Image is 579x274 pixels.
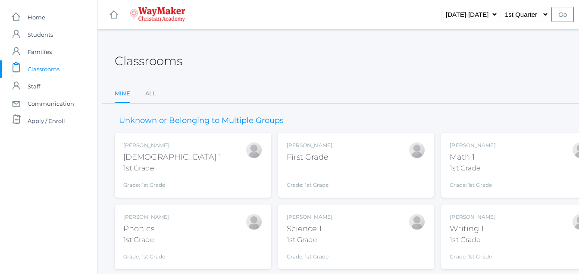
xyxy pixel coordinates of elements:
div: Phonics 1 [123,223,169,235]
div: 1st Grade [450,235,495,245]
div: Grade: 1st Grade [450,177,495,189]
div: 1st Grade [450,163,495,173]
div: Grade: 1st Grade [450,249,495,261]
img: 4_waymaker-logo-stack-white.png [130,7,185,22]
div: Math 1 [450,151,495,163]
div: [PERSON_NAME] [450,142,495,149]
div: 1st Grade [287,235,332,245]
div: Grade: 1st Grade [123,177,221,189]
div: Writing 1 [450,223,495,235]
span: Home [28,9,45,26]
span: Staff [28,78,40,95]
div: Bonnie Posey [408,142,426,159]
h2: Classrooms [115,54,182,68]
div: [DEMOGRAPHIC_DATA] 1 [123,151,221,163]
div: [PERSON_NAME] [123,213,169,221]
a: Mine [115,85,130,104]
div: 1st Grade [123,163,221,173]
div: Grade: 1st Grade [287,249,332,261]
div: Bonnie Posey [245,213,263,230]
div: 1st Grade [123,235,169,245]
span: Apply / Enroll [28,112,65,129]
div: Bonnie Posey [245,142,263,159]
span: Students [28,26,53,43]
a: All [145,85,156,102]
div: First Grade [287,151,332,163]
span: Families [28,43,52,60]
input: Go [551,7,574,22]
div: Grade: 1st Grade [123,249,169,261]
div: Grade: 1st Grade [287,167,332,189]
div: [PERSON_NAME] [287,142,332,149]
span: Communication [28,95,74,112]
div: Bonnie Posey [408,213,426,230]
div: [PERSON_NAME] [287,213,332,221]
span: Classrooms [28,60,59,78]
div: Science 1 [287,223,332,235]
h3: Unknown or Belonging to Multiple Groups [115,117,288,125]
div: [PERSON_NAME] [123,142,221,149]
div: [PERSON_NAME] [450,213,495,221]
